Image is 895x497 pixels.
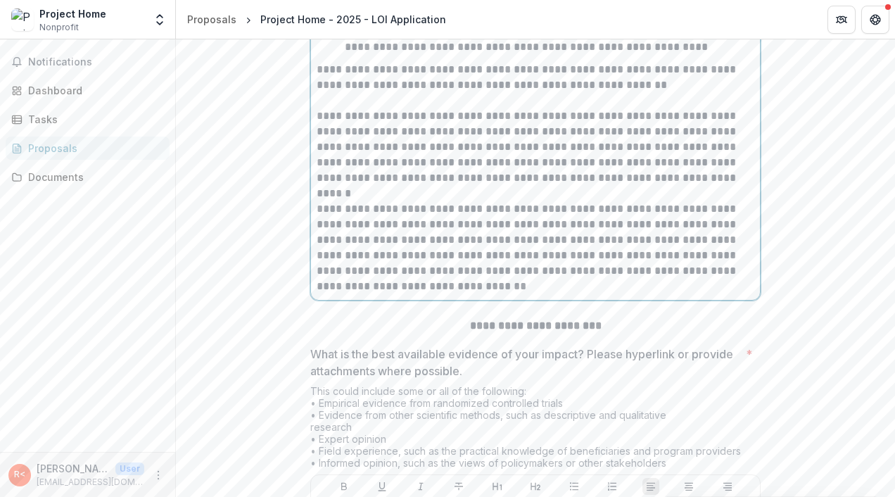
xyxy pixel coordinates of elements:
[527,478,544,495] button: Heading 2
[489,478,506,495] button: Heading 1
[6,79,170,102] a: Dashboard
[115,463,144,475] p: User
[39,21,79,34] span: Nonprofit
[28,83,158,98] div: Dashboard
[310,346,740,379] p: What is the best available evidence of your impact? Please hyperlink or provide attachments where...
[310,385,761,474] div: This could include some or all of the following: • Empirical evidence from randomized controlled ...
[28,56,164,68] span: Notifications
[374,478,391,495] button: Underline
[6,165,170,189] a: Documents
[450,478,467,495] button: Strike
[642,478,659,495] button: Align Left
[336,478,353,495] button: Bold
[37,461,110,476] p: [PERSON_NAME] <[EMAIL_ADDRESS][DOMAIN_NAME]> <[EMAIL_ADDRESS][DOMAIN_NAME]>
[6,51,170,73] button: Notifications
[827,6,856,34] button: Partners
[6,137,170,160] a: Proposals
[680,478,697,495] button: Align Center
[150,6,170,34] button: Open entity switcher
[28,170,158,184] div: Documents
[604,478,621,495] button: Ordered List
[37,476,144,489] p: [EMAIL_ADDRESS][DOMAIN_NAME]
[28,141,158,156] div: Proposals
[14,470,25,479] div: Robert <robertsmith@projecthome.org> <robertsmith@projecthome.org>
[150,467,167,484] button: More
[412,478,429,495] button: Italicize
[182,9,452,30] nav: breadcrumb
[11,8,34,31] img: Project Home
[566,478,583,495] button: Bullet List
[6,108,170,131] a: Tasks
[719,478,736,495] button: Align Right
[861,6,889,34] button: Get Help
[39,6,106,21] div: Project Home
[187,12,236,27] div: Proposals
[28,112,158,127] div: Tasks
[182,9,242,30] a: Proposals
[260,12,446,27] div: Project Home - 2025 - LOI Application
